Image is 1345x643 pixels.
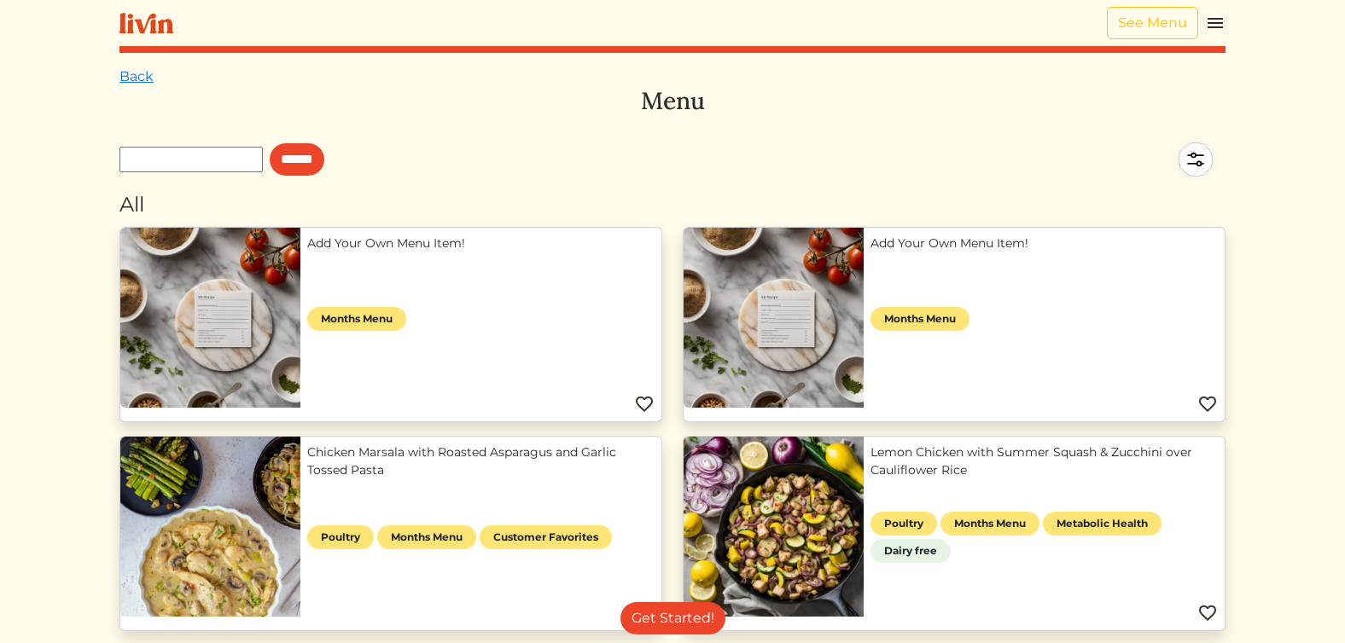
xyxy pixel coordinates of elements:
[1166,130,1226,189] img: filter-5a7d962c2457a2d01fc3f3b070ac7679cf81506dd4bc827d76cf1eb68fb85cd7.svg
[870,235,1218,252] a: Add Your Own Menu Item!
[119,189,1226,220] div: All
[620,602,725,634] a: Get Started!
[634,394,655,414] img: Favorite menu item
[1197,394,1218,414] img: Favorite menu item
[307,235,655,252] a: Add Your Own Menu Item!
[119,13,173,34] img: livin-logo-a0d97d1a881af30f6274990eb6222085a2533c92bbd1e4f22c21b4f0d0e3210c.svg
[1107,7,1198,39] a: See Menu
[870,443,1218,479] a: Lemon Chicken with Summer Squash & Zucchini over Cauliflower Rice
[119,87,1226,116] h3: Menu
[307,443,655,479] a: Chicken Marsala with Roasted Asparagus and Garlic Tossed Pasta
[119,68,154,84] a: Back
[1205,13,1226,33] img: menu_hamburger-cb6d353cf0ecd9f46ceae1c99ecbeb4a00e71ca567a856bd81f57e9d8c17bb26.svg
